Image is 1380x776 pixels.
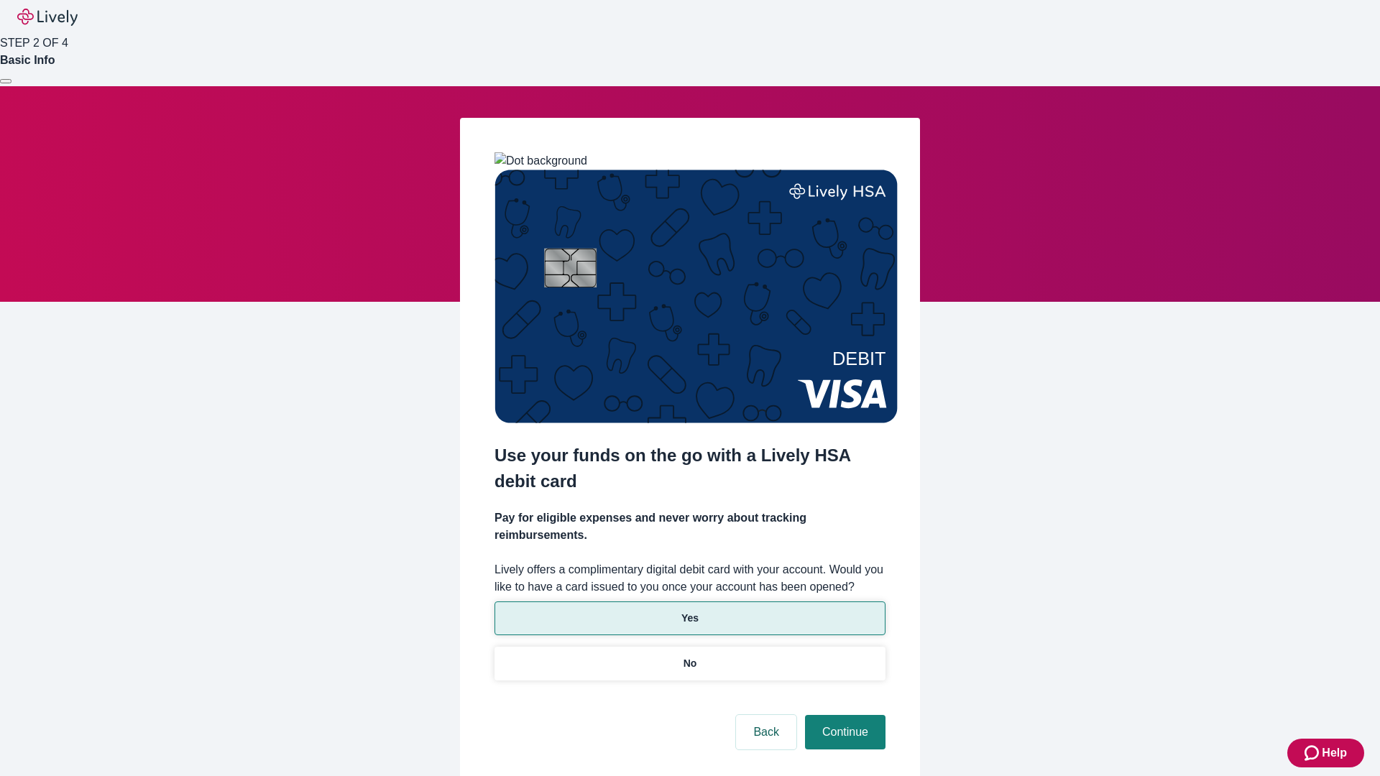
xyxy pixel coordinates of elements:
[17,9,78,26] img: Lively
[494,170,898,423] img: Debit card
[684,656,697,671] p: No
[494,561,885,596] label: Lively offers a complimentary digital debit card with your account. Would you like to have a card...
[1305,744,1322,762] svg: Zendesk support icon
[494,647,885,680] button: No
[736,715,796,749] button: Back
[494,509,885,544] h4: Pay for eligible expenses and never worry about tracking reimbursements.
[805,715,885,749] button: Continue
[1287,739,1364,767] button: Zendesk support iconHelp
[1322,744,1347,762] span: Help
[681,611,699,626] p: Yes
[494,152,587,170] img: Dot background
[494,443,885,494] h2: Use your funds on the go with a Lively HSA debit card
[494,601,885,635] button: Yes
